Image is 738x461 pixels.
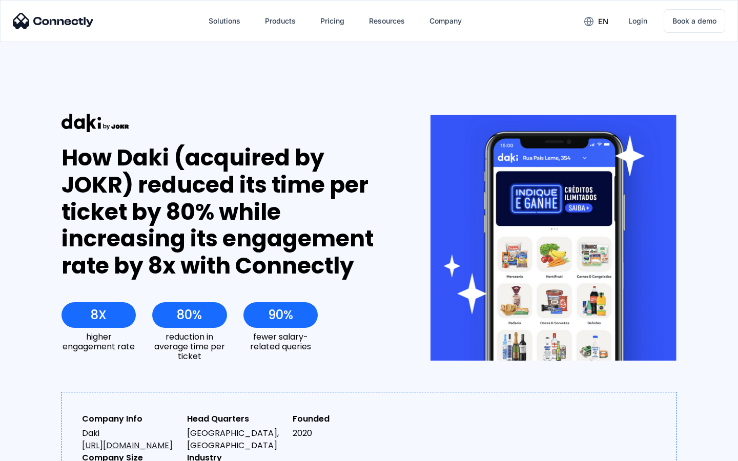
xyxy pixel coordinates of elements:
img: Connectly Logo [13,13,94,29]
div: 80% [177,308,202,322]
ul: Language list [20,443,61,457]
div: Founded [293,413,389,425]
div: How Daki (acquired by JOKR) reduced its time per ticket by 80% while increasing its engagement ra... [61,144,393,280]
a: [URL][DOMAIN_NAME] [82,439,173,451]
div: fewer salary-related queries [243,332,318,351]
a: Book a demo [664,9,725,33]
div: Products [265,14,296,28]
div: reduction in average time per ticket [152,332,227,362]
div: Head Quarters [187,413,284,425]
div: 8X [91,308,107,322]
div: Daki [82,427,179,452]
div: Pricing [320,14,344,28]
aside: Language selected: English [10,443,61,457]
a: Pricing [312,9,353,33]
div: Resources [369,14,405,28]
div: 90% [268,308,293,322]
div: Solutions [209,14,240,28]
div: [GEOGRAPHIC_DATA], [GEOGRAPHIC_DATA] [187,427,284,452]
div: Login [628,14,647,28]
div: Company [429,14,462,28]
div: higher engagement rate [61,332,136,351]
div: en [598,14,608,29]
a: Login [620,9,655,33]
div: 2020 [293,427,389,439]
div: Company Info [82,413,179,425]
